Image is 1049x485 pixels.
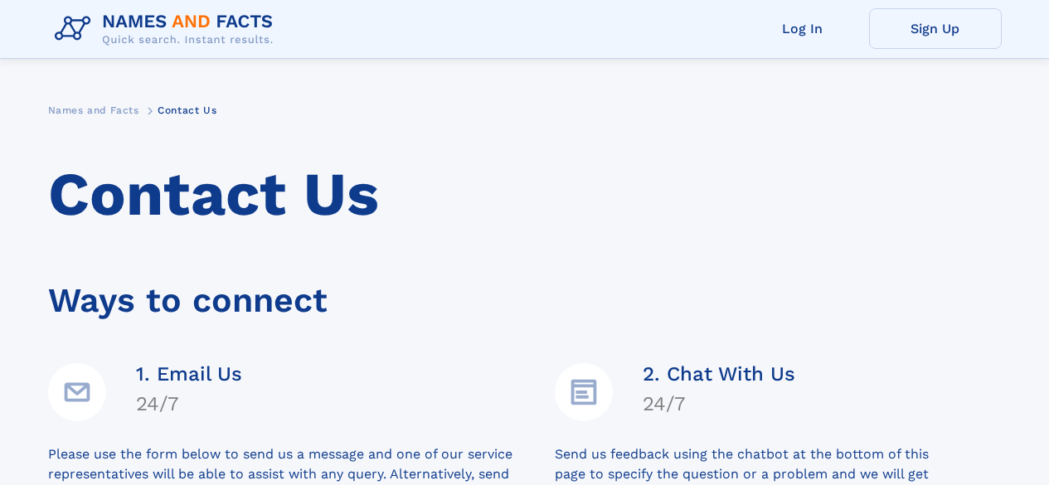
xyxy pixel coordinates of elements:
a: Sign Up [869,8,1002,49]
div: Ways to connect [48,258,1002,327]
img: Details Icon [555,363,613,421]
h1: Contact Us [48,160,1002,230]
a: Names and Facts [48,99,139,120]
img: Email Address Icon [48,363,106,421]
span: Contact Us [158,104,216,116]
img: Logo Names and Facts [48,7,287,51]
h4: 24/7 [136,392,242,415]
a: Log In [736,8,869,49]
h4: 2. Chat With Us [643,362,795,386]
h4: 24/7 [643,392,795,415]
h4: 1. Email Us [136,362,242,386]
